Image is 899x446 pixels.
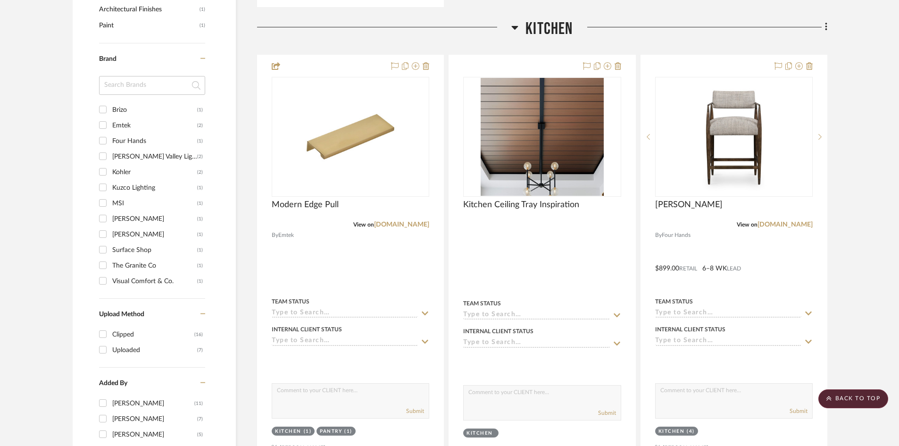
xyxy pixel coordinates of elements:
[112,118,197,133] div: Emtek
[112,196,197,211] div: MSI
[272,337,418,346] input: Type to Search…
[374,221,429,228] a: [DOMAIN_NAME]
[655,231,662,240] span: By
[272,200,339,210] span: Modern Edge Pull
[463,200,579,210] span: Kitchen Ceiling Tray Inspiration
[197,211,203,227] div: (1)
[655,337,801,346] input: Type to Search…
[112,227,197,242] div: [PERSON_NAME]
[463,311,609,320] input: Type to Search…
[662,231,691,240] span: Four Hands
[737,222,757,227] span: View on
[112,343,197,358] div: Uploaded
[463,339,609,348] input: Type to Search…
[481,78,603,196] img: Kitchen Ceiling Tray Inspiration
[99,76,205,95] input: Search Brands
[278,231,294,240] span: Emtek
[525,19,573,39] span: Kitchen
[406,407,424,415] button: Submit
[197,196,203,211] div: (1)
[112,134,197,149] div: Four Hands
[197,274,203,289] div: (1)
[197,149,203,164] div: (2)
[194,396,203,411] div: (11)
[99,380,127,387] span: Added By
[655,325,725,334] div: Internal Client Status
[197,227,203,242] div: (1)
[197,180,203,195] div: (1)
[658,428,685,435] div: Kitchen
[99,56,117,62] span: Brand
[304,428,312,435] div: (1)
[112,211,197,227] div: [PERSON_NAME]
[197,165,203,180] div: (2)
[818,389,888,408] scroll-to-top-button: BACK TO TOP
[464,77,620,196] div: 0
[99,17,197,34] span: Paint
[112,102,197,118] div: Brizo
[197,243,203,258] div: (1)
[675,78,793,196] img: Waldon
[655,309,801,318] input: Type to Search…
[272,325,342,334] div: Internal Client Status
[112,327,194,342] div: Clipped
[112,412,197,427] div: [PERSON_NAME]
[99,311,144,318] span: Upload Method
[655,200,723,210] span: [PERSON_NAME]
[655,297,693,306] div: Team Status
[112,274,197,289] div: Visual Comfort & Co.
[790,407,807,415] button: Submit
[344,428,352,435] div: (1)
[463,299,501,308] div: Team Status
[197,102,203,118] div: (1)
[197,258,203,273] div: (1)
[112,165,197,180] div: Kohler
[466,430,493,437] div: Kitchen
[200,18,205,33] span: (1)
[757,221,813,228] a: [DOMAIN_NAME]
[112,149,197,164] div: [PERSON_NAME] Valley Lighting
[112,243,197,258] div: Surface Shop
[598,409,616,417] button: Submit
[291,78,409,196] img: Modern Edge Pull
[687,428,695,435] div: (4)
[112,258,197,273] div: The Granite Co
[272,297,309,306] div: Team Status
[197,412,203,427] div: (7)
[272,231,278,240] span: By
[99,1,197,17] span: Architectural Finishes
[197,343,203,358] div: (7)
[197,134,203,149] div: (1)
[272,77,429,196] div: 0
[194,327,203,342] div: (16)
[112,180,197,195] div: Kuzco Lighting
[353,222,374,227] span: View on
[275,428,301,435] div: Kitchen
[112,396,194,411] div: [PERSON_NAME]
[463,327,533,336] div: Internal Client Status
[112,427,197,442] div: [PERSON_NAME]
[272,309,418,318] input: Type to Search…
[197,427,203,442] div: (5)
[320,428,342,435] div: Pantry
[200,2,205,17] span: (1)
[197,118,203,133] div: (2)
